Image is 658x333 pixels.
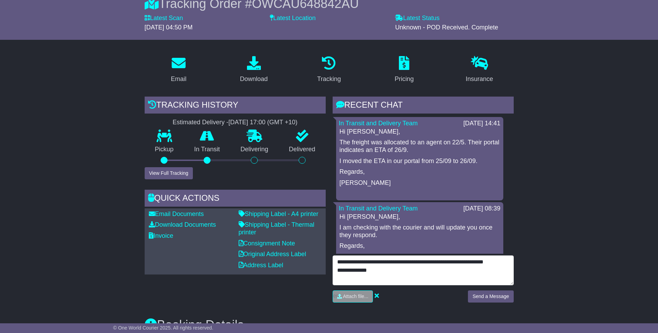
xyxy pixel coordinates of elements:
p: I am checking with the courier and will update you once they respond. [340,224,500,239]
a: Shipping Label - A4 printer [239,210,318,217]
span: [DATE] 04:50 PM [145,24,193,31]
div: Tracking [317,74,341,84]
label: Latest Location [270,15,316,22]
p: In Transit [184,146,230,153]
p: Delivering [230,146,279,153]
button: Send a Message [468,290,513,303]
span: Unknown - POD Received. Complete [395,24,498,31]
div: Pricing [395,74,414,84]
span: © One World Courier 2025. All rights reserved. [113,325,213,331]
p: [PERSON_NAME] [340,253,500,261]
div: RECENT CHAT [333,97,514,115]
a: In Transit and Delivery Team [339,205,418,212]
a: Consignment Note [239,240,295,247]
a: Email Documents [149,210,204,217]
label: Latest Status [395,15,439,22]
div: Quick Actions [145,190,326,208]
a: Email [166,54,191,86]
div: Insurance [466,74,493,84]
a: Original Address Label [239,251,306,258]
a: Invoice [149,232,173,239]
p: Regards, [340,242,500,250]
button: View Full Tracking [145,167,193,179]
p: I moved the ETA in our portal from 25/09 to 26/09. [340,157,500,165]
div: Download [240,74,268,84]
p: Delivered [279,146,326,153]
p: The freight was allocated to an agent on 22/5. Their portal indicates an ETA of 26/9. [340,139,500,154]
a: Pricing [390,54,418,86]
div: Email [171,74,186,84]
p: Hi [PERSON_NAME], [340,213,500,221]
a: Tracking [313,54,345,86]
div: [DATE] 14:41 [463,120,501,127]
a: Download Documents [149,221,216,228]
label: Latest Scan [145,15,183,22]
div: [DATE] 08:39 [463,205,501,213]
div: [DATE] 17:00 (GMT +10) [229,119,298,126]
h3: Booking Details [145,318,514,332]
div: Estimated Delivery - [145,119,326,126]
p: [PERSON_NAME] [340,179,500,187]
a: Insurance [461,54,498,86]
p: Regards, [340,168,500,176]
div: Tracking history [145,97,326,115]
p: Pickup [145,146,184,153]
a: Address Label [239,262,283,269]
a: Shipping Label - Thermal printer [239,221,315,236]
a: In Transit and Delivery Team [339,120,418,127]
p: Hi [PERSON_NAME], [340,128,500,136]
a: Download [236,54,272,86]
